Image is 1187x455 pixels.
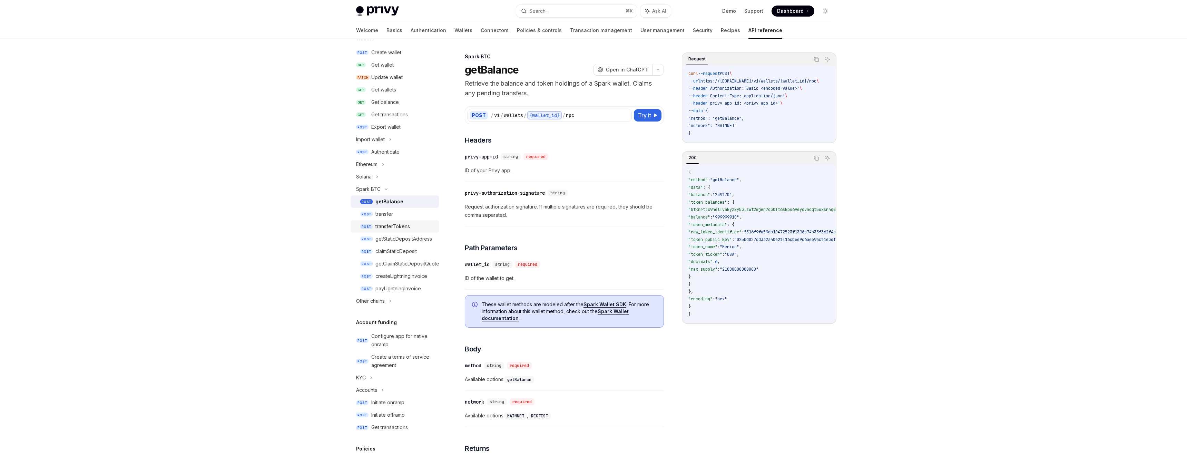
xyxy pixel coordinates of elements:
[710,214,713,220] span: :
[465,203,664,219] span: Request authorization signature. If multiple signatures are required, they should be comma separa...
[356,75,370,80] span: PATCH
[371,411,405,419] div: Initiate offramp
[351,282,439,295] a: POSTpayLightningInvoice
[371,332,435,349] div: Configure app for native onramp
[566,112,574,119] div: rpc
[688,267,717,272] span: "max_supply"
[472,302,479,309] svg: Info
[688,296,713,302] span: "encoding"
[356,445,375,453] h5: Policies
[780,100,783,106] span: \
[717,267,720,272] span: :
[688,123,737,128] span: "network": "MAINNET"
[465,444,490,453] span: Returns
[688,100,708,106] span: --header
[812,154,821,163] button: Copy the contents from the code block
[715,296,727,302] span: "hex"
[351,396,439,409] a: POSTInitiate onramp
[772,6,814,17] a: Dashboard
[371,398,404,407] div: Initiate onramp
[356,185,381,193] div: Spark BTC
[470,111,488,119] div: POST
[688,207,850,212] span: "btknrt1x9helfvakyz8y53lzwt2wjen7d30ft6skpu69eydvndqt5uxsr4q0zvugn"
[356,149,369,155] span: POST
[688,244,717,250] span: "token_name"
[708,177,710,183] span: :
[356,87,366,93] span: GET
[721,22,740,39] a: Recipes
[465,398,484,405] div: network
[371,73,403,81] div: Update wallet
[799,86,802,91] span: \
[454,22,472,39] a: Wallets
[504,112,523,119] div: wallets
[351,409,439,421] a: POSTInitiate offramp
[688,170,691,175] span: {
[688,252,722,257] span: "token_ticker"
[713,259,715,264] span: :
[356,338,369,343] span: POST
[606,66,648,73] span: Open in ChatGPT
[688,177,708,183] span: "method"
[688,93,708,99] span: --header
[360,212,373,217] span: POST
[720,71,729,76] span: POST
[356,425,369,430] span: POST
[626,8,633,14] span: ⌘ K
[715,259,717,264] span: 6
[371,353,435,369] div: Create a terms of service agreement
[351,46,439,59] a: POSTCreate wallet
[727,222,734,227] span: : {
[482,301,657,322] span: These wallet methods are modeled after the . For more information about this wallet method, check...
[524,112,527,119] div: /
[634,109,661,122] button: Try it
[688,71,698,76] span: curl
[360,224,373,229] span: POST
[360,286,373,291] span: POST
[720,267,758,272] span: "21000000000000"
[465,79,664,98] p: Retrieve the balance and token holdings of a Spark wallet. Claims any pending transfers.
[688,200,727,205] span: "token_balances"
[720,244,739,250] span: "Merica"
[688,229,742,235] span: "raw_token_identifier"
[748,22,782,39] a: API reference
[816,78,819,84] span: \
[744,229,903,235] span: "316f9fa59db10472523f1396a74b33f362f4af50b079a2e48d64da05d38680ea"
[688,130,693,136] span: }'
[717,244,720,250] span: :
[823,154,832,163] button: Ask AI
[356,160,377,168] div: Ethereum
[356,62,366,68] span: GET
[356,318,397,327] h5: Account funding
[356,374,366,382] div: KYC
[351,270,439,282] a: POSTcreateLightningInvoice
[490,399,504,405] span: string
[527,111,562,119] div: {wallet_id}
[371,148,400,156] div: Authenticate
[351,121,439,133] a: POSTExport wallet
[356,22,378,39] a: Welcome
[465,190,545,196] div: privy-authorization-signature
[465,243,518,253] span: Path Parameters
[523,153,548,160] div: required
[356,359,369,364] span: POST
[688,78,700,84] span: --url
[465,166,664,175] span: ID of your Privy app.
[703,108,708,114] span: '{
[507,362,532,369] div: required
[356,135,385,144] div: Import wallet
[495,262,510,267] span: string
[820,6,831,17] button: Toggle dark mode
[686,55,708,63] div: Request
[360,274,373,279] span: POST
[356,6,399,16] img: light logo
[640,22,685,39] a: User management
[550,190,565,196] span: string
[351,84,439,96] a: GETGet wallets
[722,252,725,257] span: :
[688,281,691,287] span: }
[517,22,562,39] a: Policies & controls
[351,351,439,371] a: POSTCreate a terms of service agreement
[725,252,737,257] span: "USA"
[351,59,439,71] a: GETGet wallet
